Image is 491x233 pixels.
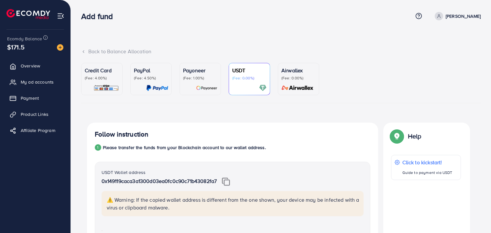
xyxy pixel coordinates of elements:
[7,35,42,42] span: Ecomdy Balance
[281,76,316,81] p: (Fee: 0.00%)
[222,177,230,186] img: img
[6,9,50,19] img: logo
[5,92,66,105] a: Payment
[21,95,39,101] span: Payment
[408,132,421,140] p: Help
[259,84,267,92] img: card
[21,63,40,69] span: Overview
[196,84,217,92] img: card
[57,12,64,20] img: menu
[146,84,168,92] img: card
[95,130,149,138] h4: Follow instruction
[85,66,119,74] p: Credit Card
[446,12,481,20] p: [PERSON_NAME]
[95,144,101,151] div: 1
[134,76,168,81] p: (Fee: 4.50%)
[103,144,266,151] p: Please transfer the funds from your Blockchain account to our wallet address.
[232,76,267,81] p: (Fee: 0.00%)
[5,124,66,137] a: Affiliate Program
[279,84,316,92] img: card
[85,76,119,81] p: (Fee: 4.00%)
[81,48,481,55] div: Back to Balance Allocation
[464,204,486,228] iframe: Chat
[402,169,453,177] p: Guide to payment via USDT
[5,108,66,121] a: Product Links
[102,169,146,176] label: USDT Wallet address
[107,196,360,211] p: ⚠️ Warning: If the copied wallet address is different from the one shown, your device may be infe...
[281,66,316,74] p: Airwallex
[134,66,168,74] p: PayPal
[57,44,63,51] img: image
[5,76,66,88] a: My ad accounts
[81,12,118,21] h3: Add fund
[183,66,217,74] p: Payoneer
[402,158,453,166] p: Click to kickstart!
[102,177,364,186] p: 0x149119caca3a1300d03ea0fc0c90c71b43082fa7
[21,79,54,85] span: My ad accounts
[232,66,267,74] p: USDT
[183,76,217,81] p: (Fee: 1.00%)
[432,12,481,20] a: [PERSON_NAME]
[5,59,66,72] a: Overview
[391,130,403,142] img: Popup guide
[21,127,55,134] span: Affiliate Program
[21,111,49,117] span: Product Links
[7,42,25,52] span: $171.5
[93,84,119,92] img: card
